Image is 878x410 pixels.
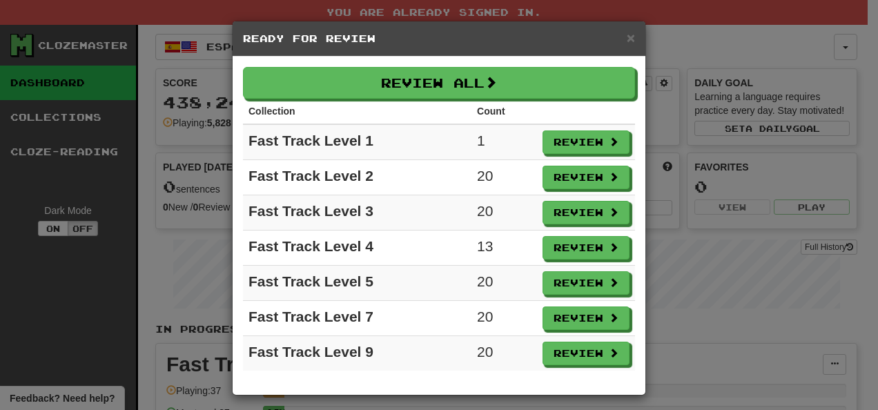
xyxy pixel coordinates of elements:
button: Review [543,342,630,365]
h5: Ready for Review [243,32,635,46]
button: Review [543,166,630,189]
td: 20 [471,301,537,336]
td: Fast Track Level 2 [243,160,471,195]
button: Review [543,130,630,154]
button: Review [543,271,630,295]
button: Close [627,30,635,45]
button: Review All [243,67,635,99]
td: 20 [471,336,537,371]
th: Collection [243,99,471,124]
td: 20 [471,195,537,231]
td: Fast Track Level 7 [243,301,471,336]
button: Review [543,306,630,330]
td: Fast Track Level 5 [243,266,471,301]
span: × [627,30,635,46]
td: 1 [471,124,537,160]
td: 20 [471,266,537,301]
td: Fast Track Level 3 [243,195,471,231]
td: 20 [471,160,537,195]
td: Fast Track Level 1 [243,124,471,160]
button: Review [543,236,630,260]
th: Count [471,99,537,124]
button: Review [543,201,630,224]
td: Fast Track Level 4 [243,231,471,266]
td: Fast Track Level 9 [243,336,471,371]
td: 13 [471,231,537,266]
